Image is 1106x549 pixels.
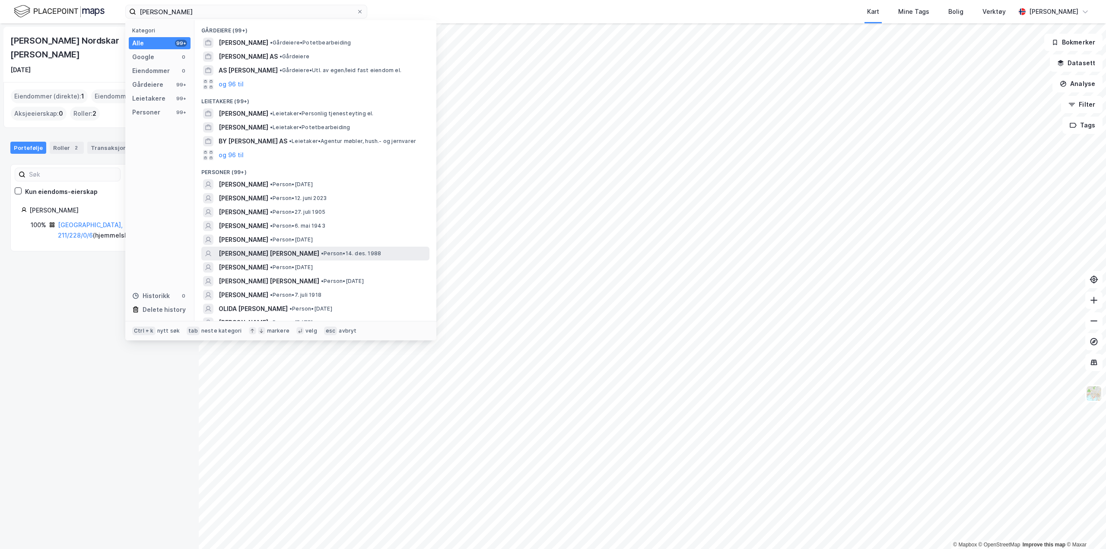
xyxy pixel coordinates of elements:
div: 0 [180,292,187,299]
div: Leietakere [132,93,165,104]
a: OpenStreetMap [979,542,1020,548]
div: Gårdeiere (99+) [194,20,436,36]
span: • [270,110,273,117]
div: Kategori [132,27,191,34]
span: • [270,181,273,187]
span: OLIDA [PERSON_NAME] [219,304,288,314]
button: og 96 til [219,79,244,89]
span: • [270,124,273,130]
div: Personer (99+) [194,162,436,178]
span: [PERSON_NAME] [PERSON_NAME] [219,276,319,286]
span: Person • 12. juni 2023 [270,195,327,202]
button: Datasett [1050,54,1103,72]
span: [PERSON_NAME] AS [219,51,278,62]
span: Gårdeiere • Utl. av egen/leid fast eiendom el. [280,67,401,74]
button: og 96 til [219,150,244,160]
span: Person • [DATE] [270,181,313,188]
a: Improve this map [1023,542,1065,548]
div: esc [324,327,337,335]
div: Eiendommer [132,66,170,76]
span: Leietaker • Agentur møbler, hush.- og jernvarer [289,138,416,145]
div: ( hjemmelshaver ) [58,220,178,241]
span: AS [PERSON_NAME] [219,65,278,76]
span: 1 [81,91,84,102]
div: Roller [50,142,84,154]
img: Z [1086,385,1102,402]
span: Person • 7. juli 1918 [270,292,321,298]
div: Bolig [948,6,963,17]
div: Personer [132,107,160,117]
span: [PERSON_NAME] [219,317,268,328]
div: Roller : [70,107,100,121]
div: nytt søk [157,327,180,334]
div: 99+ [175,40,187,47]
div: Kart [867,6,879,17]
span: • [270,195,273,201]
span: Person • [DATE] [270,319,313,326]
div: avbryt [339,327,356,334]
a: Mapbox [953,542,977,548]
div: Gårdeiere [132,79,163,90]
div: Historikk [132,291,170,301]
span: [PERSON_NAME] [219,122,268,133]
div: Google [132,52,154,62]
span: 2 [92,108,96,119]
span: Person • [DATE] [270,236,313,243]
span: [PERSON_NAME] [219,262,268,273]
span: [PERSON_NAME] [219,207,268,217]
span: Gårdeiere • Potetbearbeiding [270,39,351,46]
span: • [280,53,282,60]
span: • [280,67,282,73]
button: Tags [1062,117,1103,134]
span: Leietaker • Personlig tjenesteyting el. [270,110,374,117]
span: [PERSON_NAME] [219,193,268,203]
div: 99+ [175,109,187,116]
div: Kun eiendoms-eierskap [25,187,98,197]
span: • [289,305,292,312]
a: [GEOGRAPHIC_DATA], 211/228/0/6 [58,221,123,239]
span: [PERSON_NAME] [219,108,268,119]
span: [PERSON_NAME] [219,235,268,245]
img: logo.f888ab2527a4732fd821a326f86c7f29.svg [14,4,105,19]
div: [PERSON_NAME] [29,205,178,216]
span: Gårdeiere [280,53,309,60]
span: Person • [DATE] [270,264,313,271]
span: • [270,209,273,215]
div: Delete history [143,305,186,315]
span: [PERSON_NAME] [219,221,268,231]
span: • [270,264,273,270]
input: Søk [25,168,120,181]
div: tab [187,327,200,335]
div: neste kategori [201,327,242,334]
span: [PERSON_NAME] [219,290,268,300]
span: [PERSON_NAME] [219,38,268,48]
span: [PERSON_NAME] [219,179,268,190]
input: Søk på adresse, matrikkel, gårdeiere, leietakere eller personer [136,5,356,18]
span: Person • 27. juli 1905 [270,209,325,216]
div: markere [267,327,289,334]
span: • [270,222,273,229]
span: Person • [DATE] [289,305,332,312]
span: Person • 6. mai 1943 [270,222,325,229]
div: Alle [132,38,144,48]
button: Filter [1061,96,1103,113]
span: • [289,138,292,144]
iframe: Chat Widget [1063,508,1106,549]
span: 0 [59,108,63,119]
div: Portefølje [10,142,46,154]
div: 99+ [175,81,187,88]
div: [DATE] [10,65,31,75]
div: Kontrollprogram for chat [1063,508,1106,549]
span: • [270,236,273,243]
span: • [321,250,324,257]
button: Bokmerker [1044,34,1103,51]
div: Mine Tags [898,6,929,17]
span: Leietaker • Potetbearbeiding [270,124,350,131]
div: Transaksjoner [87,142,146,154]
div: [PERSON_NAME] Nordskar [PERSON_NAME] [10,34,175,61]
span: Person • [DATE] [321,278,364,285]
div: Aksjeeierskap : [11,107,67,121]
div: Eiendommer (direkte) : [11,89,88,103]
div: 0 [180,67,187,74]
span: • [321,278,324,284]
